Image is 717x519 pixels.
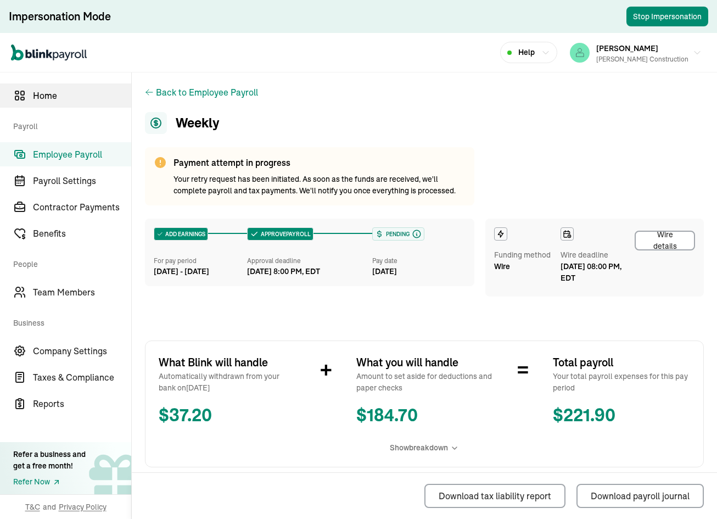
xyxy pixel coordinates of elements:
[561,249,635,261] span: Wire deadline
[59,501,107,512] span: Privacy Policy
[156,86,258,99] button: Back to Employee Payroll
[159,354,296,371] span: What Blink will handle
[33,286,131,299] span: Team Members
[591,489,690,503] div: Download payroll journal
[9,9,111,24] div: Impersonation Mode
[33,174,131,187] span: Payroll Settings
[596,54,688,64] div: [PERSON_NAME] Construction
[626,7,708,26] button: Stop Impersonation
[159,371,296,394] span: Automatically withdrawn from your bank on [DATE]
[565,39,706,66] button: [PERSON_NAME][PERSON_NAME] Construction
[662,466,717,519] iframe: Chat Widget
[173,174,466,197] span: Your retry request has been initiated. As soon as the funds are received, we'll complete payroll ...
[173,156,466,169] span: Payment attempt in progress
[247,266,320,277] div: [DATE] 8:00 PM, EDT
[154,228,208,240] div: ADD EARNINGS
[159,403,296,429] span: $ 37.20
[553,371,690,394] span: Your total payroll expenses for this pay period
[518,47,535,58] span: Help
[33,227,131,240] span: Benefits
[33,397,131,410] span: Reports
[13,248,125,278] span: People
[356,403,494,429] span: $ 184.70
[145,112,704,134] h1: Weekly
[25,501,40,512] span: T&C
[33,148,131,161] span: Employee Payroll
[390,442,448,454] span: Show breakdown
[384,230,410,238] span: Pending
[13,449,86,472] div: Refer a business and get a free month!
[561,261,635,284] span: [DATE] 08:00 PM, EDT
[596,43,658,53] span: [PERSON_NAME]
[13,110,125,140] span: Payroll
[645,229,685,252] div: Wire details
[356,371,494,394] span: Amount to set aside for deductions and paper checks
[33,89,131,102] span: Home
[553,403,690,429] span: $ 221.90
[424,484,565,508] button: Download tax liability report
[635,231,695,250] button: Wire details
[494,261,510,272] span: Wire
[13,306,125,337] span: Business
[247,256,367,266] div: Approval deadline
[154,256,247,266] div: For pay period
[372,266,466,277] div: [DATE]
[154,266,247,277] div: [DATE] - [DATE]
[576,484,704,508] button: Download payroll journal
[517,354,529,387] span: =
[259,230,311,238] span: APPROVE PAYROLL
[356,354,494,371] span: What you will handle
[320,354,332,387] span: +
[439,489,551,503] div: Download tax liability report
[553,354,690,371] span: Total payroll
[500,42,557,63] button: Help
[372,256,466,266] div: Pay date
[33,371,131,384] span: Taxes & Compliance
[494,249,551,261] span: Funding method
[33,344,131,358] span: Company Settings
[13,476,86,488] a: Refer Now
[11,37,87,69] nav: Global
[33,200,131,214] span: Contractor Payments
